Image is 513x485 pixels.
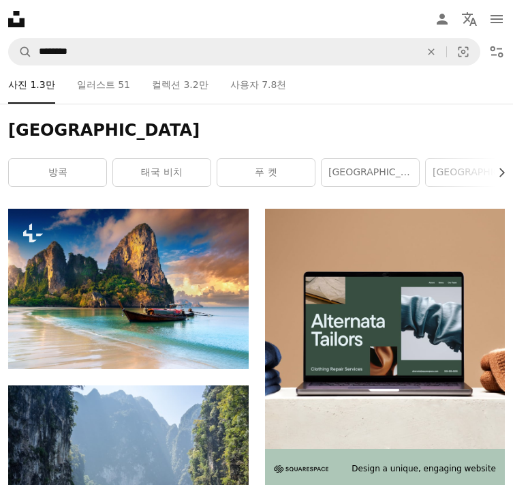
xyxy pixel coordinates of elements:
img: file-1707885205802-88dd96a21c72image [265,209,506,450]
a: 푸 켓 [217,159,315,186]
a: 홈 — Unsplash [8,11,25,27]
img: 태국 크라비의 일출에 라일레이 해변. [8,209,249,369]
span: Design a unique, engaging website [352,463,496,475]
a: 컬렉션 3.2만 [152,65,208,104]
button: 삭제 [416,39,446,65]
button: 필터 [483,38,510,65]
a: 일러스트 51 [77,65,130,104]
span: 3.2만 [183,77,208,92]
h1: [GEOGRAPHIC_DATA] [8,120,505,142]
a: 태국 크라비의 일출에 라일레이 해변. [8,282,249,295]
a: 록키 산맥 사이의 화이트 보트 [8,459,249,471]
form: 사이트 전체에서 이미지 찾기 [8,38,480,65]
a: 사용자 7.8천 [230,65,287,104]
button: 목록을 오른쪽으로 스크롤 [489,159,505,186]
button: Unsplash 검색 [9,39,32,65]
a: 로그인 / 가입 [429,5,456,33]
button: 언어 [456,5,483,33]
a: [GEOGRAPHIC_DATA] [322,159,419,186]
a: 태국 비치 [113,159,211,186]
span: 51 [118,77,130,92]
img: file-1705255347840-230a6ab5bca9image [274,465,328,473]
a: 방콕 [9,159,106,186]
span: 7.8천 [262,77,286,92]
button: 메뉴 [483,5,510,33]
button: 시각적 검색 [447,39,480,65]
